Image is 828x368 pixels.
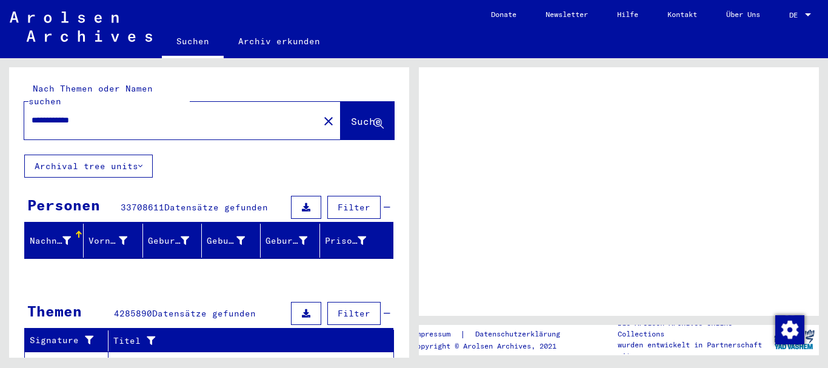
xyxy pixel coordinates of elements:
mat-label: Nach Themen oder Namen suchen [28,83,153,107]
div: | [412,328,575,341]
a: Archiv erkunden [224,27,335,56]
div: Geburtsname [148,235,189,247]
div: Vorname [88,235,127,247]
div: Nachname [30,231,86,250]
div: Geburtsname [148,231,204,250]
div: Geburtsdatum [265,231,322,250]
img: Arolsen_neg.svg [10,12,152,42]
mat-icon: close [321,114,336,129]
a: Suchen [162,27,224,58]
button: Suche [341,102,394,139]
div: Personen [27,194,100,216]
mat-header-cell: Prisoner # [320,224,393,258]
mat-header-cell: Geburtsname [143,224,202,258]
img: Zustimmung ändern [775,315,804,344]
span: Suche [351,115,381,127]
span: 4285890 [114,308,152,319]
div: Nachname [30,235,71,247]
a: Datenschutzerklärung [466,328,575,341]
div: Geburt‏ [207,235,245,247]
button: Filter [327,302,381,325]
span: Filter [338,202,370,213]
div: Geburtsdatum [265,235,307,247]
span: DE [789,11,803,19]
div: Vorname [88,231,142,250]
p: wurden entwickelt in Partnerschaft mit [618,340,769,361]
span: Filter [338,308,370,319]
button: Filter [327,196,381,219]
div: Titel [113,331,382,350]
div: Signature [30,334,99,347]
mat-header-cell: Geburt‏ [202,224,261,258]
div: Themen [27,300,82,322]
div: Titel [113,335,370,347]
span: 33708611 [121,202,164,213]
img: yv_logo.png [772,324,817,355]
p: Die Arolsen Archives Online-Collections [618,318,769,340]
a: Impressum [412,328,460,341]
div: Prisoner # [325,235,366,247]
span: Datensätze gefunden [164,202,268,213]
div: Signature [30,331,111,350]
p: Copyright © Arolsen Archives, 2021 [412,341,575,352]
mat-header-cell: Vorname [84,224,142,258]
mat-header-cell: Nachname [25,224,84,258]
div: Geburt‏ [207,231,260,250]
button: Archival tree units [24,155,153,178]
span: Datensätze gefunden [152,308,256,319]
div: Prisoner # [325,231,381,250]
mat-header-cell: Geburtsdatum [261,224,319,258]
button: Clear [316,109,341,133]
